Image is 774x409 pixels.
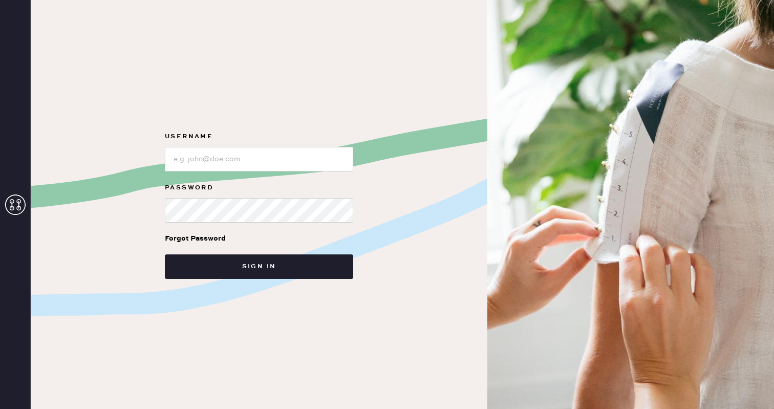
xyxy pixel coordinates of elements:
[165,223,226,254] a: Forgot Password
[165,233,226,244] div: Forgot Password
[165,131,353,143] label: Username
[165,254,353,279] button: Sign in
[165,147,353,171] input: e.g. john@doe.com
[165,182,353,194] label: Password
